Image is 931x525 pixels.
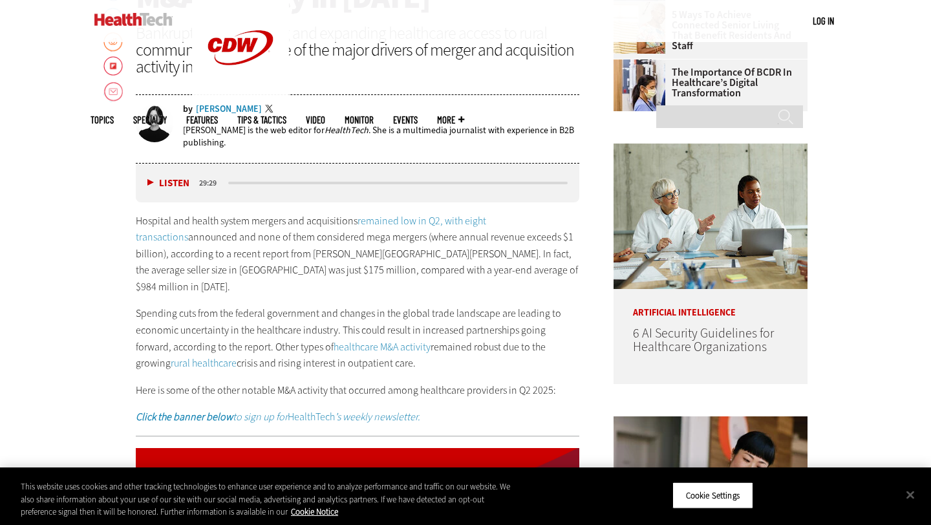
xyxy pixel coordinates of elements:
button: Listen [147,178,189,188]
a: MonITor [345,115,374,125]
button: Close [896,480,925,509]
img: Home [94,13,173,26]
div: User menu [813,14,834,28]
a: Events [393,115,418,125]
span: Specialty [133,115,167,125]
button: Cookie Settings [672,482,753,509]
a: Tips & Tactics [237,115,286,125]
a: CDW [192,85,289,99]
span: Topics [91,115,114,125]
a: Click the banner belowto sign up forHealthTech’s weekly newsletter. [136,410,420,423]
p: Here is some of the other notable M&A activity that occurred among healthcare providers in Q2 2025: [136,382,579,399]
a: rural healthcare [171,356,237,370]
div: media player [136,164,579,202]
strong: Click the banner below [136,410,233,423]
img: ht_newsletter_animated_q424_signup_desktop [136,448,579,524]
p: Hospital and health system mergers and acquisitions announced and none of them considered mega me... [136,213,579,295]
img: Doctors meeting in the office [614,144,808,289]
p: Artificial Intelligence [614,289,808,317]
a: healthcare M&A activity [334,340,431,354]
a: Log in [813,15,834,27]
div: duration [197,177,226,189]
p: Spending cuts from the federal government and changes in the global trade landscape are leading t... [136,305,579,371]
a: Features [186,115,218,125]
a: More information about your privacy [291,506,338,517]
a: Video [306,115,325,125]
span: More [437,115,464,125]
div: This website uses cookies and other tracking technologies to enhance user experience and to analy... [21,480,512,519]
em: ’s weekly newsletter. [335,410,420,423]
a: 6 AI Security Guidelines for Healthcare Organizations [633,325,774,356]
em: to sign up for [136,410,288,423]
